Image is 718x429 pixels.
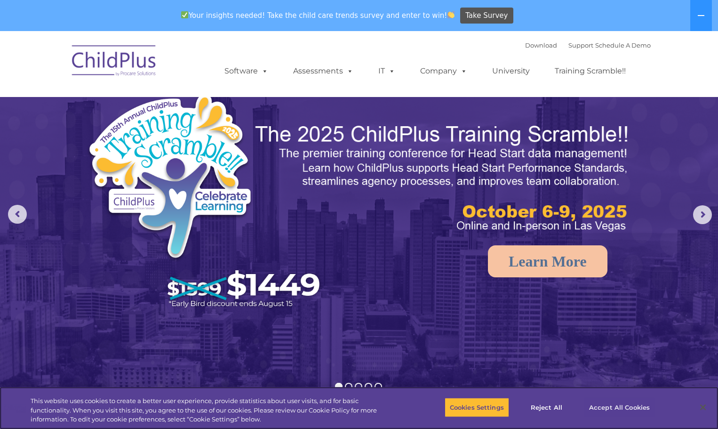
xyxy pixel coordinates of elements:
a: IT [369,62,405,81]
a: Support [568,41,593,49]
span: Phone number [131,101,171,108]
span: Your insights needed! Take the child care trends survey and enter to win! [177,6,459,24]
a: Take Survey [460,8,513,24]
button: Close [693,397,713,418]
a: University [483,62,539,81]
button: Reject All [517,397,576,417]
a: Training Scramble!! [545,62,635,81]
div: This website uses cookies to create a better user experience, provide statistics about user visit... [31,397,395,424]
a: Learn More [488,245,607,277]
img: ✅ [181,11,188,18]
img: 👏 [447,11,455,18]
span: Take Survey [465,8,508,24]
font: | [525,41,651,49]
a: Software [215,62,278,81]
a: Company [411,62,477,81]
button: Cookies Settings [445,397,509,417]
a: Assessments [284,62,363,81]
img: ChildPlus by Procare Solutions [67,39,161,86]
button: Accept All Cookies [584,397,655,417]
span: Last name [131,62,160,69]
a: Schedule A Demo [595,41,651,49]
a: Download [525,41,557,49]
